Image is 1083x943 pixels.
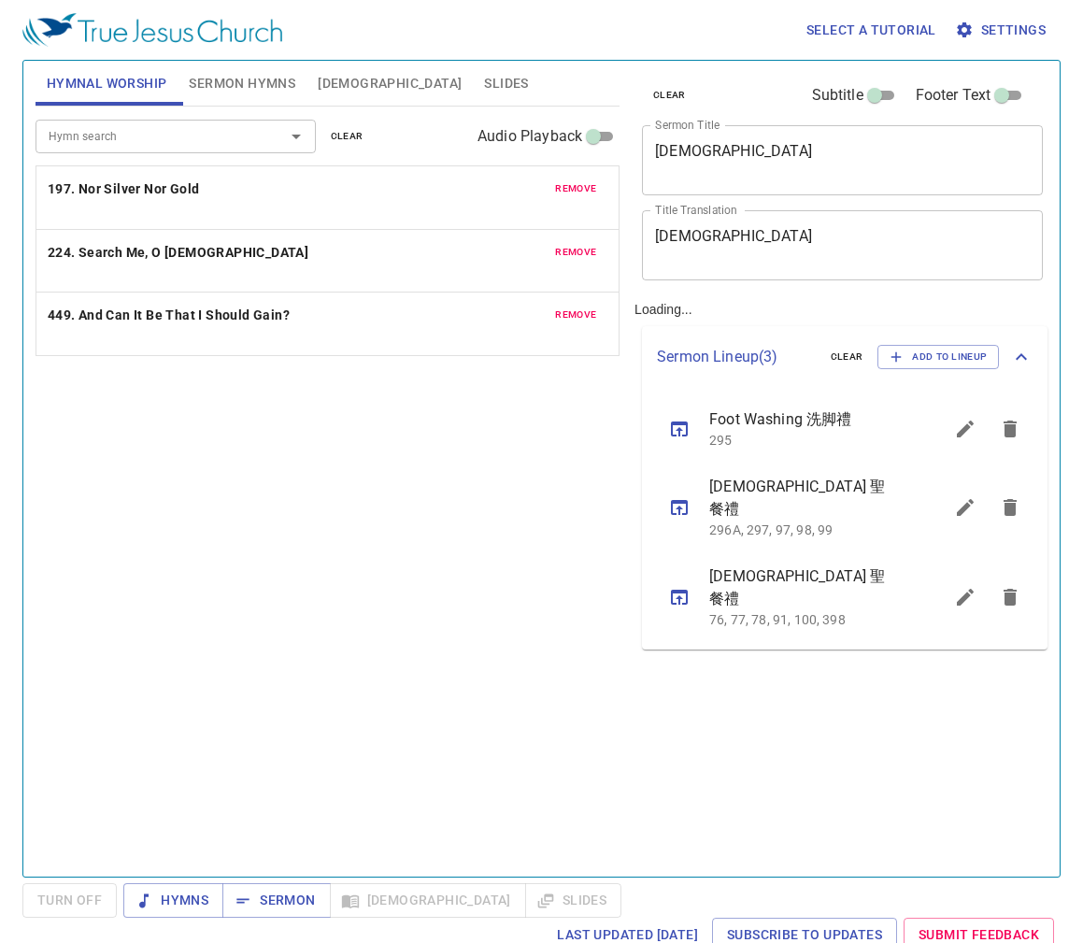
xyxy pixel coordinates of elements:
p: 76, 77, 78, 91, 100, 398 [709,610,898,629]
span: remove [555,307,596,323]
span: Foot Washing 洗脚禮 [709,408,898,431]
button: clear [642,84,697,107]
div: Loading... [627,53,1055,869]
button: 224. Search Me, O [DEMOGRAPHIC_DATA] [48,241,312,264]
span: remove [555,244,596,261]
span: Sermon Hymns [189,72,295,95]
span: [DEMOGRAPHIC_DATA] [318,72,462,95]
span: clear [331,128,363,145]
span: [DEMOGRAPHIC_DATA] 聖餐禮 [709,476,898,521]
button: clear [320,125,375,148]
span: Select a tutorial [806,19,936,42]
button: remove [544,304,607,326]
button: Open [283,123,309,150]
button: Select a tutorial [799,13,944,48]
span: remove [555,180,596,197]
button: Hymns [123,883,223,918]
span: Sermon [237,889,315,912]
span: [DEMOGRAPHIC_DATA] 聖餐禮 [709,565,898,610]
p: 295 [709,431,898,450]
ul: sermon lineup list [642,388,1047,650]
b: 449. And Can It Be That I Should Gain? [48,304,290,327]
button: 197. Nor Silver Nor Gold [48,178,203,201]
span: Add to Lineup [890,349,987,365]
span: Slides [484,72,528,95]
button: remove [544,241,607,264]
button: Sermon [222,883,330,918]
p: Sermon Lineup ( 3 ) [657,346,816,368]
b: 224. Search Me, O [DEMOGRAPHIC_DATA] [48,241,308,264]
span: Settings [959,19,1046,42]
span: Hymnal Worship [47,72,167,95]
button: Settings [951,13,1053,48]
span: clear [831,349,863,365]
button: 449. And Can It Be That I Should Gain? [48,304,293,327]
b: 197. Nor Silver Nor Gold [48,178,200,201]
span: Footer Text [916,84,991,107]
button: remove [544,178,607,200]
p: 296A, 297, 97, 98, 99 [709,521,898,539]
span: Hymns [138,889,208,912]
span: Subtitle [812,84,863,107]
button: clear [819,346,875,368]
textarea: [DEMOGRAPHIC_DATA] [655,227,1030,263]
span: Audio Playback [477,125,582,148]
img: True Jesus Church [22,13,282,47]
div: Sermon Lineup(3)clearAdd to Lineup [642,326,1047,388]
textarea: [DEMOGRAPHIC_DATA] [655,142,1030,178]
span: clear [653,87,686,104]
button: Add to Lineup [877,345,999,369]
